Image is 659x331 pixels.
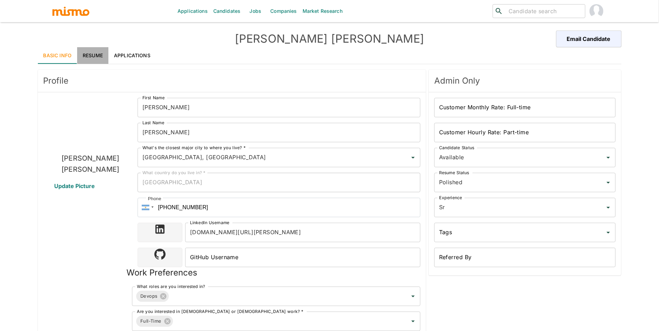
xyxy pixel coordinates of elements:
button: Email Candidate [556,31,621,47]
span: Profile [43,75,420,86]
label: What's the closest major city to where you live? * [142,145,246,151]
label: Candidate Status [439,145,474,151]
button: Open [603,153,613,162]
span: Full-Time [136,317,166,325]
label: Resume Status [439,170,469,176]
label: First Name [142,95,165,101]
button: Open [603,228,613,237]
div: Phone [146,195,163,202]
img: Moisés Sira J [64,98,116,150]
button: Open [408,153,418,162]
h6: [PERSON_NAME] [PERSON_NAME] [43,153,138,175]
h5: Work Preferences [126,267,197,278]
button: Open [603,178,613,187]
button: Open [408,316,418,326]
div: Argentina: + 54 [138,198,156,217]
label: Are you interested in [DEMOGRAPHIC_DATA] or [DEMOGRAPHIC_DATA] work? * [137,308,304,314]
h4: [PERSON_NAME] [PERSON_NAME] [184,32,476,46]
a: Applications [108,47,156,64]
label: What roles are you interested in? [137,283,205,289]
label: Last Name [142,120,164,126]
img: Maria Lujan Ciommo [590,4,603,18]
input: Candidate search [506,6,582,16]
span: Update Picture [46,178,104,194]
a: Basic Info [38,47,77,64]
label: LinkedIn Username [190,220,230,226]
input: 1 (702) 123-4567 [138,198,420,217]
span: Admin Only [434,75,616,86]
div: Devops [136,291,169,302]
button: Open [603,203,613,212]
button: Open [408,291,418,301]
img: logo [52,6,90,16]
label: Experience [439,195,462,201]
a: Resume [77,47,108,64]
div: Full-Time [136,316,173,327]
span: Devops [136,292,162,300]
label: What country do you live in? * [142,170,206,176]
